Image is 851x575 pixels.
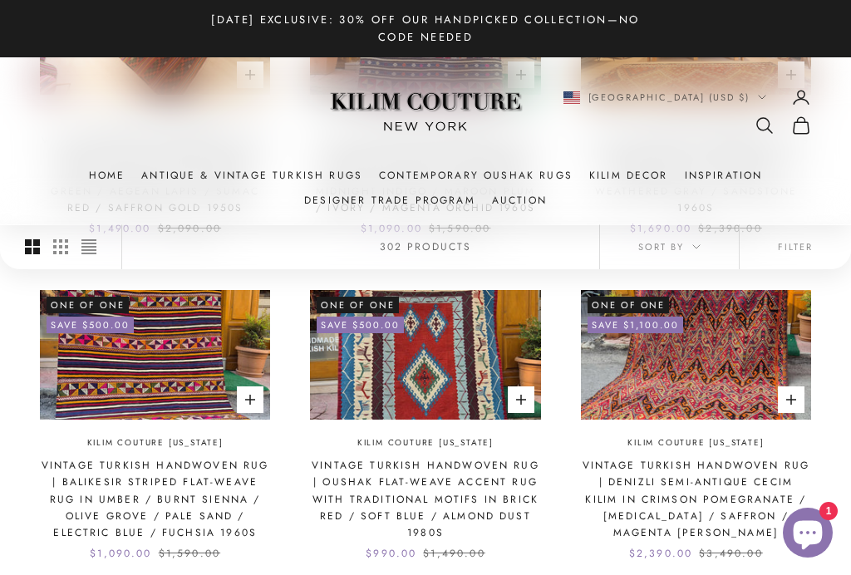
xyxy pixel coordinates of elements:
[87,436,224,450] a: Kilim Couture [US_STATE]
[310,290,540,420] img: Handwoven Turkish accent rug with traditional motifs perfect for luxury event staging and rentals
[366,545,416,562] sale-price: $990.00
[588,90,750,105] span: [GEOGRAPHIC_DATA] (USD $)
[423,545,485,562] compare-at-price: $1,490.00
[492,192,547,209] a: Auction
[40,457,270,542] a: Vintage Turkish Handwoven Rug | Balikesir Striped Flat-Weave Rug in Umber / Burnt Sienna / Olive ...
[588,317,684,333] on-sale-badge: Save $1,100.00
[588,297,670,313] span: One of One
[90,545,151,562] sale-price: $1,090.00
[317,317,404,333] on-sale-badge: Save $500.00
[778,508,838,562] inbox-online-store-chat: Shopify online store chat
[47,317,134,333] on-sale-badge: Save $500.00
[53,224,68,269] button: Switch to smaller product images
[563,91,580,104] img: United States
[141,167,362,184] a: Antique & Vintage Turkish Rugs
[310,457,540,542] a: Vintage Turkish Handwoven Rug | Oushak Flat-Weave Accent Rug with Traditional Motifs in Brick Red...
[600,224,739,269] button: Sort by
[40,290,270,420] img: Kilim Couture New York rug store vintage flat-weave kilim with vibrant, organic rustic stripes.
[81,224,96,269] button: Switch to compact product images
[40,167,811,209] nav: Primary navigation
[25,224,40,269] button: Switch to larger product images
[304,192,475,209] a: Designer Trade Program
[379,167,573,184] a: Contemporary Oushak Rugs
[685,167,763,184] a: Inspiration
[699,545,762,562] compare-at-price: $3,490.00
[47,297,129,313] span: One of One
[581,457,811,542] a: Vintage Turkish Handwoven Rug | Denizli Semi-Antique Cecim Kilim in Crimson Pomegranate / [MEDICA...
[581,290,811,420] img: Boho Style Area Rug — Textural Turkish kilim with bold patterns, ideal for designers and decorators.
[589,167,668,184] summary: Kilim Decor
[159,545,220,562] compare-at-price: $1,590.00
[380,238,472,255] p: 302 products
[357,436,494,450] a: Kilim Couture [US_STATE]
[627,436,764,450] a: Kilim Couture [US_STATE]
[563,90,767,105] button: Change country or currency
[563,87,811,135] nav: Secondary navigation
[317,297,399,313] span: One of One
[89,167,125,184] a: Home
[322,72,529,151] img: Logo of Kilim Couture New York
[629,545,692,562] sale-price: $2,390.00
[193,11,658,47] p: [DATE] Exclusive: 30% Off Our Handpicked Collection—No Code Needed
[740,224,851,269] button: Filter
[638,239,701,254] span: Sort by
